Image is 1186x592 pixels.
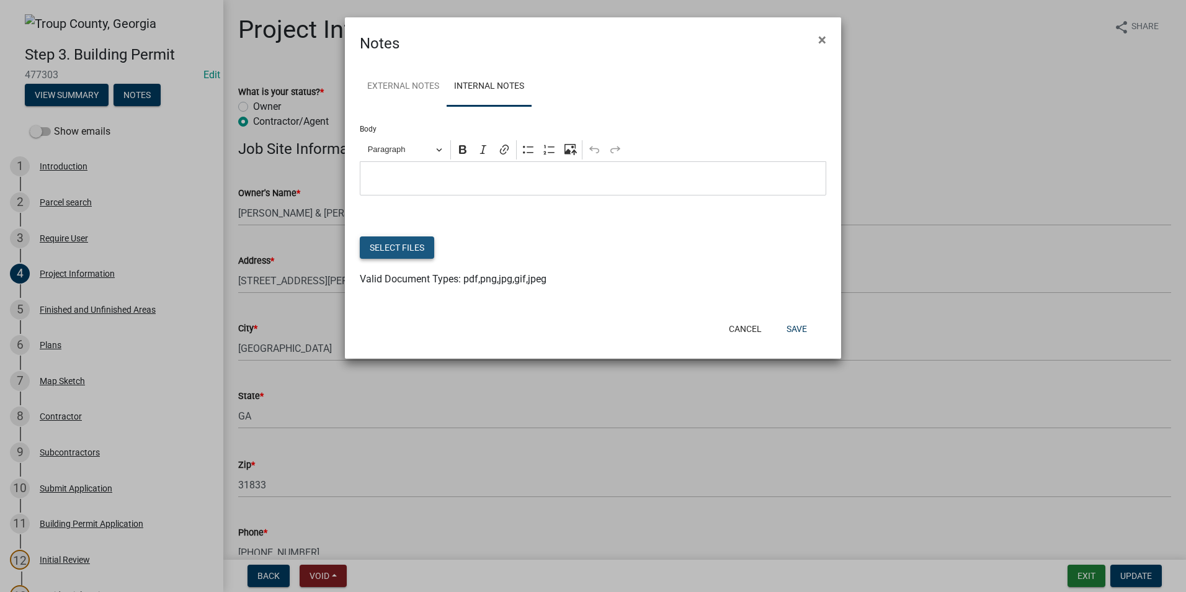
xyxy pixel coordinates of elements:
[360,161,826,195] div: Editor editing area: main. Press Alt+0 for help.
[360,138,826,161] div: Editor toolbar
[777,318,817,340] button: Save
[362,140,448,159] button: Paragraph, Heading
[360,273,546,285] span: Valid Document Types: pdf,png,jpg,gif,jpeg
[360,32,399,55] h4: Notes
[447,67,532,107] a: Internal Notes
[360,125,377,133] label: Body
[368,142,432,157] span: Paragraph
[808,22,836,57] button: Close
[360,67,447,107] a: External Notes
[360,236,434,259] button: Select files
[818,31,826,48] span: ×
[719,318,772,340] button: Cancel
